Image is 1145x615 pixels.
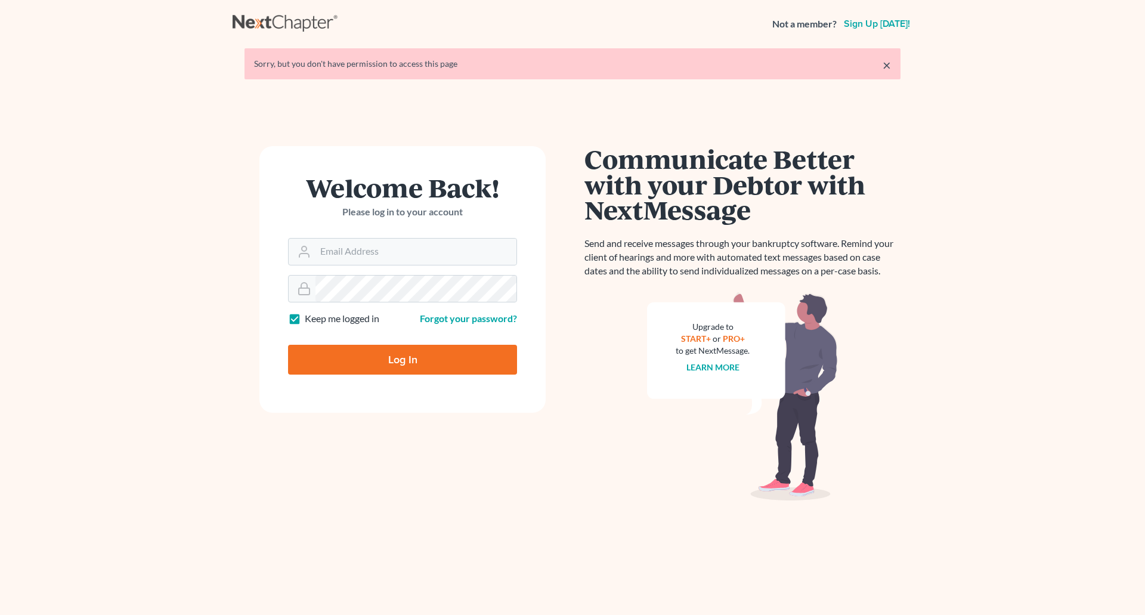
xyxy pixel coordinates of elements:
[676,321,750,333] div: Upgrade to
[723,333,745,344] a: PRO+
[288,175,517,200] h1: Welcome Back!
[315,239,516,265] input: Email Address
[288,205,517,219] p: Please log in to your account
[841,19,912,29] a: Sign up [DATE]!
[254,58,891,70] div: Sorry, but you don't have permission to access this page
[681,333,711,344] a: START+
[676,345,750,357] div: to get NextMessage.
[713,333,721,344] span: or
[584,237,900,278] p: Send and receive messages through your bankruptcy software. Remind your client of hearings and mo...
[647,292,838,501] img: nextmessage_bg-59042aed3d76b12b5cd301f8e5b87938c9018125f34e5fa2b7a6b67550977c72.svg
[584,146,900,222] h1: Communicate Better with your Debtor with NextMessage
[883,58,891,72] a: ×
[772,17,837,31] strong: Not a member?
[305,312,379,326] label: Keep me logged in
[686,362,739,372] a: Learn more
[288,345,517,375] input: Log In
[420,313,517,324] a: Forgot your password?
